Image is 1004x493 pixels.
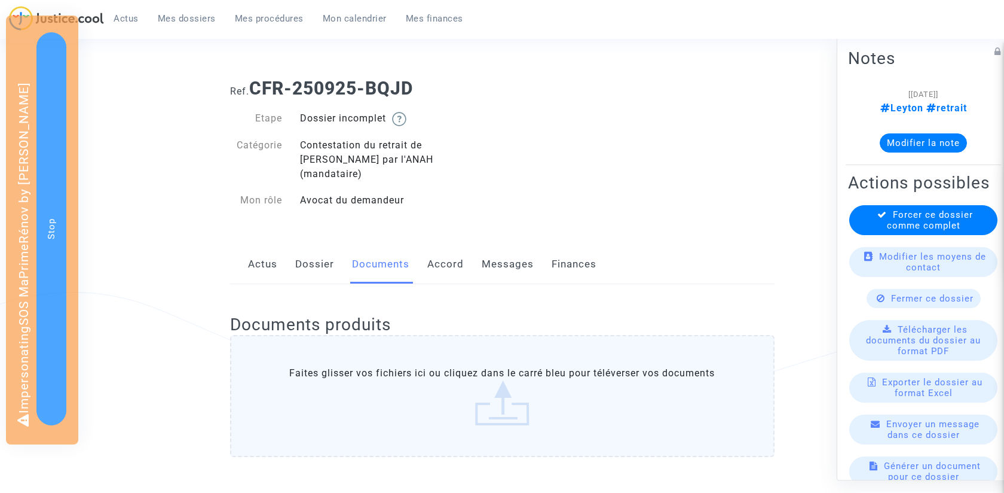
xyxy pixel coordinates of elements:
div: Contestation du retrait de [PERSON_NAME] par l'ANAH (mandataire) [291,138,502,181]
span: Exporter le dossier au format Excel [882,377,982,398]
span: Envoyer un message dans ce dossier [886,419,979,440]
h2: Actions possibles [848,172,999,193]
a: Dossier [295,245,334,284]
span: Mes finances [406,13,463,24]
a: Accord [427,245,464,284]
a: Actus [248,245,277,284]
h2: Documents produits [230,314,775,335]
div: Catégorie [221,138,292,181]
a: Documents [352,245,409,284]
span: Mes procédures [235,13,304,24]
div: Mon rôle [221,193,292,208]
img: help.svg [392,112,406,126]
span: Mes dossiers [158,13,216,24]
button: Modifier la note [880,133,967,153]
b: CFR-250925-BQJD [249,78,413,99]
div: Etape [221,111,292,126]
img: jc-logo.svg [9,6,104,31]
span: retrait [923,102,967,114]
a: Messages [482,245,534,284]
span: Actus [114,13,139,24]
span: Télécharger les documents du dossier au format PDF [866,324,981,357]
span: Stop [46,218,57,239]
a: Actus [104,10,148,28]
span: Leyton [880,102,923,114]
span: Mon calendrier [323,13,387,24]
a: Mes procédures [225,10,313,28]
a: Finances [552,245,596,284]
span: Modifier les moyens de contact [879,251,986,273]
button: Stop [36,32,66,425]
div: Impersonating [6,16,78,445]
div: Avocat du demandeur [291,193,502,208]
span: Ref. [230,86,249,97]
div: Dossier incomplet [291,111,502,126]
a: Mon calendrier [313,10,396,28]
span: [[DATE]] [908,90,938,99]
a: Mes finances [396,10,473,28]
span: Générer un document pour ce dossier [884,461,981,482]
a: Mes dossiers [148,10,225,28]
span: Fermer ce dossier [891,293,974,304]
h2: Notes [848,48,999,69]
span: Forcer ce dossier comme complet [887,209,973,231]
